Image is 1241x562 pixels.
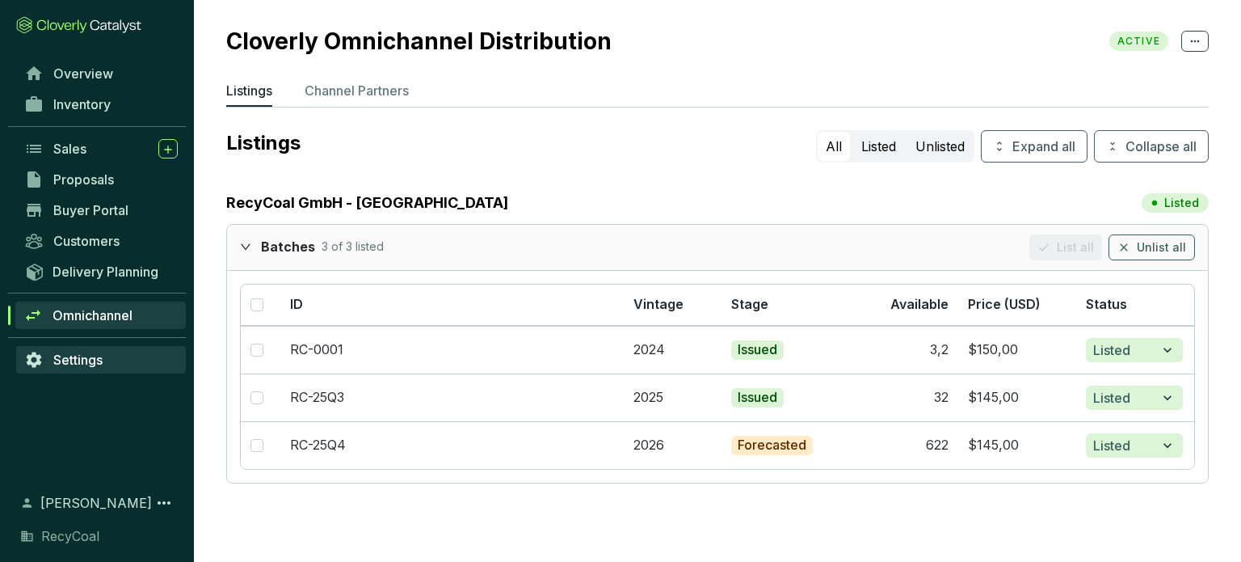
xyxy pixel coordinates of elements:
[968,296,1041,312] span: Price (USD)
[40,493,152,513] span: [PERSON_NAME]
[968,341,1066,359] section: $150,00
[738,341,777,359] p: Issued
[53,65,113,82] span: Overview
[934,389,949,407] div: 32
[226,27,628,55] h2: Cloverly Omnichannel Distribution
[926,437,949,454] div: 622
[624,374,722,421] td: 2025
[890,296,949,312] span: Available
[1012,137,1075,156] span: Expand all
[981,130,1087,163] button: Expand all
[968,389,1066,407] section: $145,00
[16,91,186,118] a: Inventory
[240,241,251,252] span: expanded
[721,285,839,326] th: Stage
[1086,296,1127,312] span: Status
[738,389,777,407] p: Issued
[290,341,343,357] a: RC-0001
[53,233,120,249] span: Customers
[290,389,344,405] a: RC-25Q3
[280,285,624,326] th: ID
[240,235,261,258] div: expanded
[1093,340,1130,360] span: Listed
[1086,433,1183,458] button: Listed
[731,296,768,312] span: Stage
[15,302,186,329] a: Omnichannel
[41,526,99,546] span: RecyCoal
[1164,195,1199,211] p: Listed
[53,264,158,280] span: Delivery Planning
[305,81,409,100] p: Channel Partners
[53,307,133,323] span: Omnichannel
[16,135,186,163] a: Sales
[280,421,624,469] td: RC-25Q4
[290,296,303,312] span: ID
[53,202,128,218] span: Buyer Portal
[1076,285,1194,326] th: Status
[633,296,684,312] span: Vintage
[930,341,949,359] div: 3,2
[853,132,904,161] button: Listed
[624,285,722,326] th: Vintage
[53,171,114,188] span: Proposals
[907,132,973,161] button: Unlisted
[16,60,186,87] a: Overview
[624,326,722,374] td: 2024
[1137,239,1186,256] span: Unlist all
[1109,32,1168,51] span: ACTIVE
[261,239,315,256] p: Batches
[1094,130,1209,163] button: Collapse all
[322,239,384,256] p: 3 of 3 listed
[968,437,1066,454] section: $145,00
[280,374,624,421] td: RC-25Q3
[53,96,111,112] span: Inventory
[1108,235,1195,260] button: Unlist all
[290,437,346,453] a: RC-25Q4
[53,141,86,157] span: Sales
[53,352,103,368] span: Settings
[738,437,806,454] p: Forecasted
[226,130,810,156] p: Listings
[818,132,850,161] button: All
[16,196,186,224] a: Buyer Portal
[1093,388,1130,408] span: Listed
[16,258,186,285] a: Delivery Planning
[1086,338,1183,362] button: Listed
[624,421,722,469] td: 2026
[280,326,624,374] td: RC-0001
[226,81,272,100] p: Listings
[16,166,186,193] a: Proposals
[840,285,958,326] th: Available
[1086,386,1183,410] button: Listed
[226,192,508,214] a: RecyCoal GmbH - [GEOGRAPHIC_DATA]
[16,227,186,255] a: Customers
[16,346,186,374] a: Settings
[1125,137,1197,156] span: Collapse all
[1093,436,1130,455] span: Listed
